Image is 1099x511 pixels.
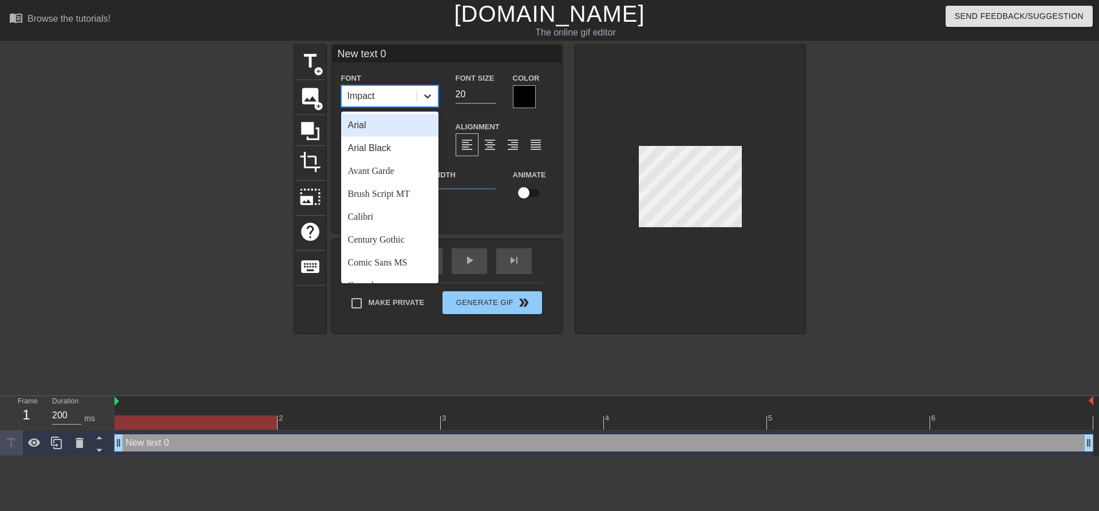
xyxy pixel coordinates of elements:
button: Generate Gif [442,291,541,314]
div: 1 [18,405,35,425]
img: bound-end.png [1089,396,1093,405]
a: [DOMAIN_NAME] [454,1,645,26]
label: Alignment [456,121,500,133]
span: format_align_center [483,138,497,152]
span: Send Feedback/Suggestion [955,9,1084,23]
div: Century Gothic [341,228,438,251]
span: double_arrow [517,296,531,310]
label: Duration [52,398,78,405]
span: drag_handle [113,437,124,449]
label: Animate [513,169,546,181]
div: Comic Sans MS [341,251,438,274]
span: title [299,50,321,72]
button: Send Feedback/Suggestion [946,6,1093,27]
div: Arial Black [341,137,438,160]
span: skip_next [507,253,521,267]
label: Color [513,73,540,84]
div: Calibri [341,205,438,228]
label: Font Size [456,73,495,84]
div: Frame [9,396,44,429]
span: format_align_justify [529,138,543,152]
label: Font [341,73,361,84]
span: Make Private [369,297,425,308]
span: format_align_left [460,138,474,152]
div: Avant Garde [341,160,438,183]
div: Consolas [341,274,438,297]
span: drag_handle [1083,437,1094,449]
div: 6 [931,413,938,424]
div: The online gif editor [372,26,779,39]
span: menu_book [9,11,23,25]
span: image [299,85,321,107]
span: add_circle [314,66,323,76]
span: Generate Gif [447,296,537,310]
span: crop [299,151,321,173]
span: help [299,221,321,243]
span: add_circle [314,101,323,111]
div: Browse the tutorials! [27,14,110,23]
span: keyboard [299,256,321,278]
div: Brush Script MT [341,183,438,205]
a: Browse the tutorials! [9,11,110,29]
span: format_align_right [506,138,520,152]
span: play_arrow [462,253,476,267]
div: 3 [442,413,448,424]
div: Impact [347,89,375,103]
div: Arial [341,114,438,137]
div: 5 [768,413,774,424]
span: photo_size_select_large [299,186,321,208]
div: 2 [279,413,285,424]
div: 4 [605,413,611,424]
div: ms [84,413,95,425]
